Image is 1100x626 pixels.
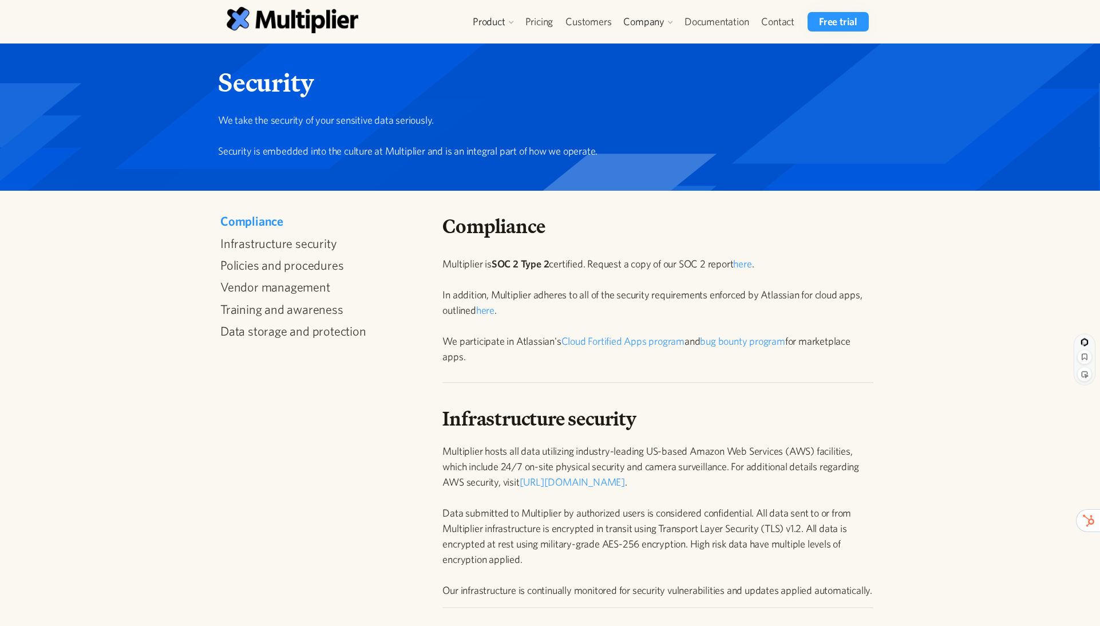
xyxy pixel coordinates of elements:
a: Cloud Fortified Apps program [561,335,684,347]
a: Infrastructure security [220,236,422,251]
a: Pricing [519,12,560,32]
strong: Infrastructure security [442,403,636,434]
a: Data storage and protection [220,324,422,338]
h1: Security [218,66,873,99]
p: Multiplier is certified. Request a copy of our SOC 2 report . In addition, Multiplier adheres to ... [442,256,873,364]
a: [URL][DOMAIN_NAME] [520,476,625,488]
a: bug bounty program [700,335,785,347]
a: Free trial [808,12,869,32]
div: Product [467,12,519,32]
h2: Compliance [442,214,873,239]
a: Customers [559,12,618,32]
a: here [733,258,751,270]
strong: SOC 2 Type 2 [492,258,549,270]
p: We take the security of your sensitive data seriously. Security is embedded into the culture at M... [218,112,873,159]
div: Company [623,15,664,29]
a: Policies and procedures [220,258,422,273]
a: here [476,304,494,316]
div: Product [473,15,505,29]
div: Company [618,12,678,32]
a: Contact [755,12,801,32]
a: Training and awareness [220,302,422,317]
a: Compliance [220,214,422,229]
a: Vendor management [220,279,422,294]
a: Documentation [678,12,755,32]
p: Multiplier hosts all data utilizing industry-leading US-based Amazon Web Services (AWS) facilitie... [442,443,873,598]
